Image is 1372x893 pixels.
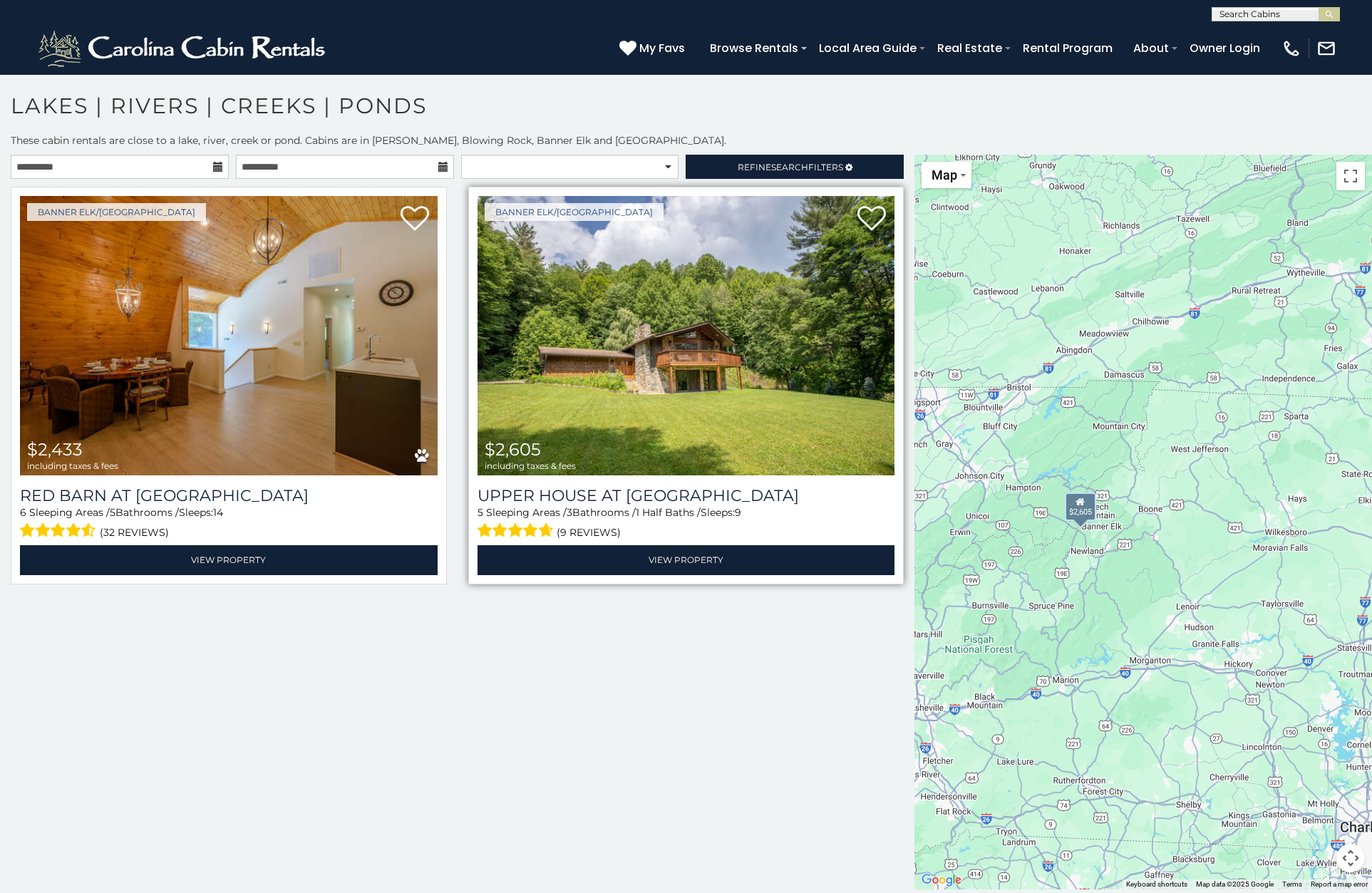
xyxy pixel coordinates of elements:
span: (32 reviews) [100,523,169,542]
a: Add to favorites [857,205,886,234]
a: Open this area in Google Maps (opens a new window) [918,871,965,889]
img: mail-regular-white.png [1316,38,1336,58]
a: My Favs [619,39,688,58]
span: 1 Half Baths / [636,506,701,519]
img: Red Barn at Tiffanys Estate [20,196,438,475]
a: Real Estate [930,36,1009,61]
span: 14 [213,506,223,519]
img: Upper House at Tiffanys Estate [478,196,895,475]
span: 5 [110,506,115,519]
a: Banner Elk/[GEOGRAPHIC_DATA] [27,203,206,221]
span: 5 [478,506,483,519]
div: Sleeping Areas / Bathrooms / Sleeps: [478,505,895,542]
a: Red Barn at Tiffanys Estate $2,433 including taxes & fees [20,196,438,475]
img: White-1-2.png [36,27,331,70]
a: Terms (opens in new tab) [1282,880,1302,888]
a: Banner Elk/[GEOGRAPHIC_DATA] [485,203,664,221]
span: (9 reviews) [557,523,621,542]
span: including taxes & fees [27,461,118,470]
span: 9 [735,506,741,519]
a: View Property [20,545,438,574]
div: $2,605 [1065,492,1096,521]
h3: Red Barn at Tiffanys Estate [20,486,438,505]
div: Sleeping Areas / Bathrooms / Sleeps: [20,505,438,542]
span: My Favs [639,39,685,57]
span: Refine Filters [738,162,843,172]
h3: Upper House at Tiffanys Estate [478,486,895,505]
span: Map data ©2025 Google [1196,880,1274,888]
span: $2,605 [485,439,541,460]
button: Keyboard shortcuts [1126,879,1187,889]
span: 6 [20,506,26,519]
a: RefineSearchFilters [686,155,904,179]
span: including taxes & fees [485,461,576,470]
a: Red Barn at [GEOGRAPHIC_DATA] [20,486,438,505]
span: Search [771,162,808,172]
a: View Property [478,545,895,574]
a: Upper House at Tiffanys Estate $2,605 including taxes & fees [478,196,895,475]
span: $2,433 [27,439,83,460]
button: Map camera controls [1336,844,1365,872]
button: Toggle fullscreen view [1336,162,1365,190]
span: Map [932,167,957,182]
button: Change map style [922,162,971,188]
a: Report a map error [1311,880,1368,888]
span: 3 [567,506,572,519]
a: Rental Program [1016,36,1120,61]
a: Browse Rentals [703,36,805,61]
a: Add to favorites [401,205,429,234]
a: Upper House at [GEOGRAPHIC_DATA] [478,486,895,505]
img: phone-regular-white.png [1281,38,1301,58]
a: About [1126,36,1176,61]
a: Local Area Guide [812,36,924,61]
img: Google [918,871,965,889]
a: Owner Login [1182,36,1267,61]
